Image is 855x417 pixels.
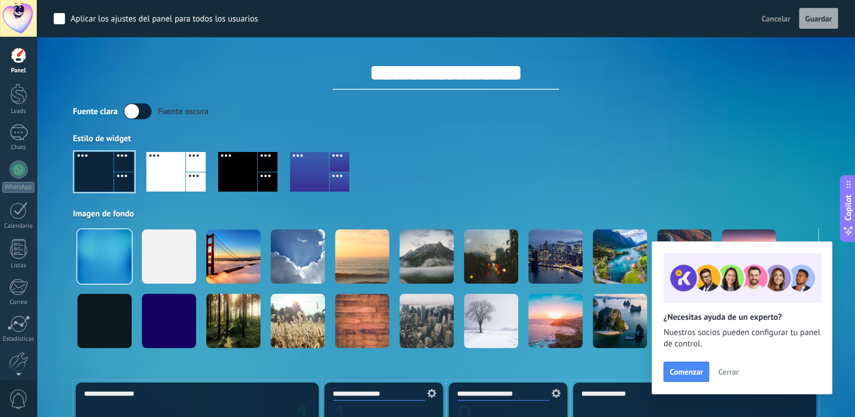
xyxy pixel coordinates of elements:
[2,182,34,193] div: WhatsApp
[2,223,35,230] div: Calendario
[2,144,35,151] div: Chats
[799,8,838,29] button: Guardar
[757,10,795,27] button: Cancelar
[2,299,35,306] div: Correo
[2,262,35,270] div: Listas
[71,14,258,25] div: Aplicar los ajustes del panel para todos los usuarios
[73,208,819,219] div: Imagen de fondo
[158,106,209,117] div: Fuente oscura
[663,327,821,350] span: Nuestros socios pueden configurar tu panel de control.
[663,312,821,323] h2: ¿Necesitas ayuda de un experto?
[2,108,35,115] div: Leads
[762,14,791,24] span: Cancelar
[73,133,819,144] div: Estilo de widget
[2,67,35,75] div: Panel
[2,336,35,343] div: Estadísticas
[713,363,744,380] button: Cerrar
[670,368,703,376] span: Comenzar
[663,362,709,382] button: Comenzar
[718,368,739,376] span: Cerrar
[843,195,854,221] span: Copilot
[805,15,832,23] span: Guardar
[73,106,118,117] div: Fuente clara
